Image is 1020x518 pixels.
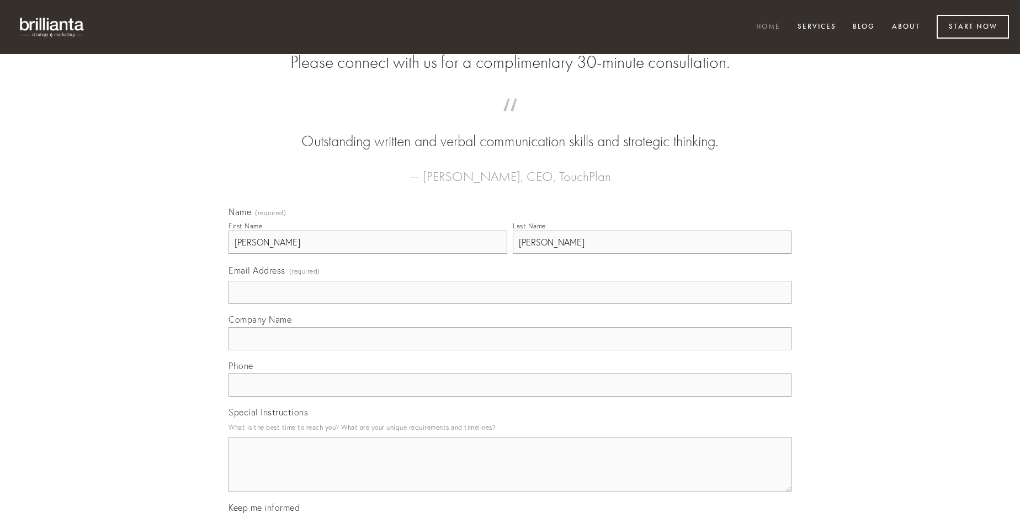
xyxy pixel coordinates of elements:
[229,265,285,276] span: Email Address
[229,420,791,435] p: What is the best time to reach you? What are your unique requirements and timelines?
[229,407,308,418] span: Special Instructions
[229,52,791,73] h2: Please connect with us for a complimentary 30-minute consultation.
[255,210,286,216] span: (required)
[846,18,882,36] a: Blog
[229,222,262,230] div: First Name
[229,314,291,325] span: Company Name
[885,18,927,36] a: About
[790,18,843,36] a: Services
[246,109,774,131] span: “
[937,15,1009,39] a: Start Now
[11,11,94,43] img: brillianta - research, strategy, marketing
[289,264,320,279] span: (required)
[229,360,253,371] span: Phone
[229,206,251,217] span: Name
[246,152,774,188] figcaption: — [PERSON_NAME], CEO, TouchPlan
[513,222,546,230] div: Last Name
[246,109,774,152] blockquote: Outstanding written and verbal communication skills and strategic thinking.
[229,502,300,513] span: Keep me informed
[749,18,788,36] a: Home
